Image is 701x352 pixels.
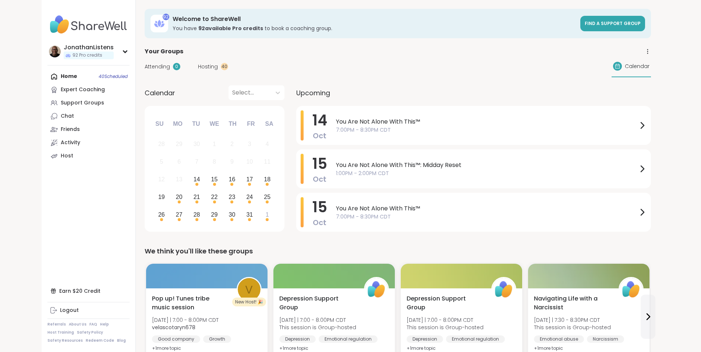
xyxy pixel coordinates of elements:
[407,335,443,343] div: Depression
[194,210,200,220] div: 28
[47,96,130,110] a: Support Groups
[47,322,66,327] a: Referrals
[194,174,200,184] div: 14
[336,170,638,177] span: 1:00PM - 2:00PM CDT
[313,174,326,184] span: Oct
[585,20,641,26] span: Find a support group
[47,110,130,123] a: Chat
[221,63,228,70] div: 40
[259,154,275,170] div: Not available Saturday, October 11th, 2025
[145,246,651,256] div: We think you'll like these groups
[171,172,187,188] div: Not available Monday, October 13th, 2025
[189,189,205,205] div: Choose Tuesday, October 21st, 2025
[47,83,130,96] a: Expert Coaching
[47,330,74,335] a: Host Training
[224,116,241,132] div: Th
[264,174,270,184] div: 18
[61,99,104,107] div: Support Groups
[47,136,130,149] a: Activity
[194,139,200,149] div: 30
[229,174,236,184] div: 16
[176,174,183,184] div: 13
[203,335,231,343] div: Growth
[171,154,187,170] div: Not available Monday, October 6th, 2025
[160,157,163,167] div: 5
[224,207,240,223] div: Choose Thursday, October 30th, 2025
[61,152,73,160] div: Host
[279,316,356,324] span: [DATE] | 7:00 - 8:00PM CDT
[259,136,275,152] div: Not available Saturday, October 4th, 2025
[246,157,253,167] div: 10
[176,139,183,149] div: 29
[72,52,102,58] span: 92 Pro credits
[170,116,186,132] div: Mo
[336,213,638,221] span: 7:00PM - 8:30PM CDT
[158,192,165,202] div: 19
[229,210,236,220] div: 30
[266,210,269,220] div: 1
[230,157,234,167] div: 9
[206,116,222,132] div: We
[230,139,234,149] div: 2
[173,63,180,70] div: 0
[242,136,258,152] div: Not available Friday, October 3rd, 2025
[319,335,378,343] div: Emotional regulation
[534,335,584,343] div: Emotional abuse
[195,157,198,167] div: 7
[47,338,83,343] a: Safety Resources
[313,131,326,141] span: Oct
[154,207,170,223] div: Choose Sunday, October 26th, 2025
[266,139,269,149] div: 4
[189,136,205,152] div: Not available Tuesday, September 30th, 2025
[152,294,229,312] span: Pop up! Tunes tribe music session
[154,136,170,152] div: Not available Sunday, September 28th, 2025
[47,149,130,163] a: Host
[189,154,205,170] div: Not available Tuesday, October 7th, 2025
[206,154,222,170] div: Not available Wednesday, October 8th, 2025
[176,192,183,202] div: 20
[154,172,170,188] div: Not available Sunday, October 12th, 2025
[407,316,484,324] span: [DATE] | 7:00 - 8:00PM CDT
[407,294,483,312] span: Depression Support Group
[152,324,195,331] b: velascotaryn678
[61,86,105,93] div: Expert Coaching
[163,14,169,20] div: 92
[189,207,205,223] div: Choose Tuesday, October 28th, 2025
[246,210,253,220] div: 31
[296,88,330,98] span: Upcoming
[61,113,74,120] div: Chat
[86,338,114,343] a: Redeem Code
[248,139,251,149] div: 3
[213,157,216,167] div: 8
[153,135,276,223] div: month 2025-10
[189,172,205,188] div: Choose Tuesday, October 14th, 2025
[534,324,611,331] span: This session is Group-hosted
[224,189,240,205] div: Choose Thursday, October 23rd, 2025
[365,278,388,301] img: ShareWell
[152,316,219,324] span: [DATE] | 7:00 - 8:00PM CDT
[246,192,253,202] div: 24
[336,161,638,170] span: You Are Not Alone With This™: Midday Reset
[206,207,222,223] div: Choose Wednesday, October 29th, 2025
[580,16,645,31] a: Find a support group
[145,88,175,98] span: Calendar
[213,139,216,149] div: 1
[264,157,270,167] div: 11
[446,335,505,343] div: Emotional regulation
[224,154,240,170] div: Not available Thursday, October 9th, 2025
[336,126,638,134] span: 7:00PM - 8:30PM CDT
[224,172,240,188] div: Choose Thursday, October 16th, 2025
[151,116,167,132] div: Su
[246,174,253,184] div: 17
[47,284,130,298] div: Earn $20 Credit
[407,324,484,331] span: This session is Group-hosted
[77,330,103,335] a: Safety Policy
[242,207,258,223] div: Choose Friday, October 31st, 2025
[145,63,170,71] span: Attending
[211,210,218,220] div: 29
[336,204,638,213] span: You Are Not Alone With This™
[61,126,80,133] div: Friends
[158,210,165,220] div: 26
[224,136,240,152] div: Not available Thursday, October 2nd, 2025
[89,322,97,327] a: FAQ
